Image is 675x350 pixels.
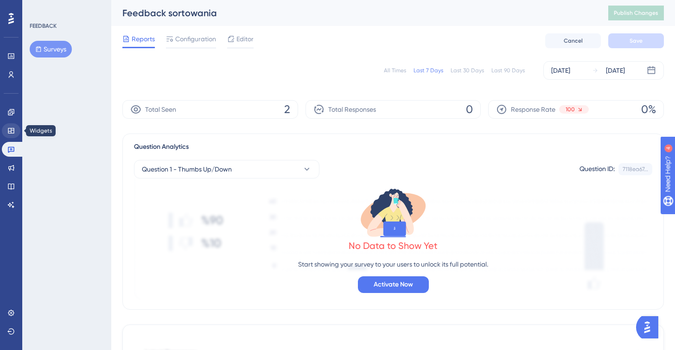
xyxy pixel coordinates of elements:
div: All Times [384,67,406,74]
span: Total Responses [328,104,376,115]
div: [DATE] [551,65,570,76]
button: Cancel [545,33,601,48]
span: Total Seen [145,104,176,115]
span: Configuration [175,33,216,45]
p: Start showing your survey to your users to unlock its full potential. [298,259,488,270]
button: Save [608,33,664,48]
span: Response Rate [511,104,555,115]
div: Last 7 Days [414,67,443,74]
div: Feedback sortowania [122,6,585,19]
div: [DATE] [606,65,625,76]
span: 0 [466,102,473,117]
span: Save [630,37,643,45]
span: Cancel [564,37,583,45]
iframe: UserGuiding AI Assistant Launcher [636,313,664,341]
button: Publish Changes [608,6,664,20]
div: FEEDBACK [30,22,57,30]
span: Activate Now [374,279,413,290]
button: Question 1 - Thumbs Up/Down [134,160,319,178]
div: Last 30 Days [451,67,484,74]
div: 4 [64,5,67,12]
span: Editor [236,33,254,45]
button: Activate Now [358,276,429,293]
span: 0% [641,102,656,117]
span: Reports [132,33,155,45]
button: Surveys [30,41,72,57]
span: Publish Changes [614,9,658,17]
span: 2 [284,102,290,117]
div: 7118ea67... [623,165,648,173]
div: Last 90 Days [491,67,525,74]
span: Question 1 - Thumbs Up/Down [142,164,232,175]
span: 100 [566,106,575,113]
span: Question Analytics [134,141,189,153]
span: Need Help? [22,2,58,13]
div: No Data to Show Yet [349,239,438,252]
div: Question ID: [579,163,615,175]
